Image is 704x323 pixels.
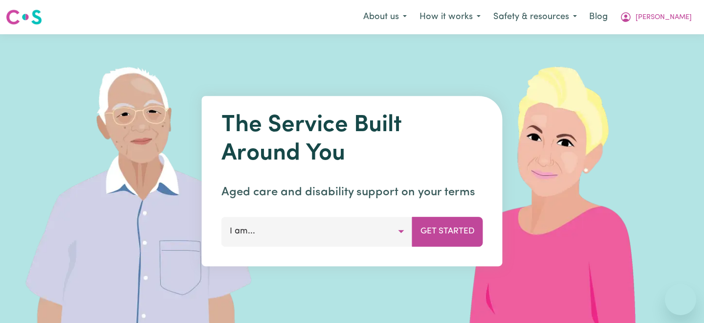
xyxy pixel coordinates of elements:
a: Blog [583,6,614,28]
button: My Account [614,7,698,27]
a: Careseekers logo [6,6,42,28]
button: How it works [413,7,487,27]
button: Safety & resources [487,7,583,27]
button: About us [357,7,413,27]
button: I am... [221,217,413,246]
h1: The Service Built Around You [221,112,483,168]
img: Careseekers logo [6,8,42,26]
iframe: Button to launch messaging window [665,284,696,315]
button: Get Started [412,217,483,246]
p: Aged care and disability support on your terms [221,184,483,201]
span: [PERSON_NAME] [636,12,692,23]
